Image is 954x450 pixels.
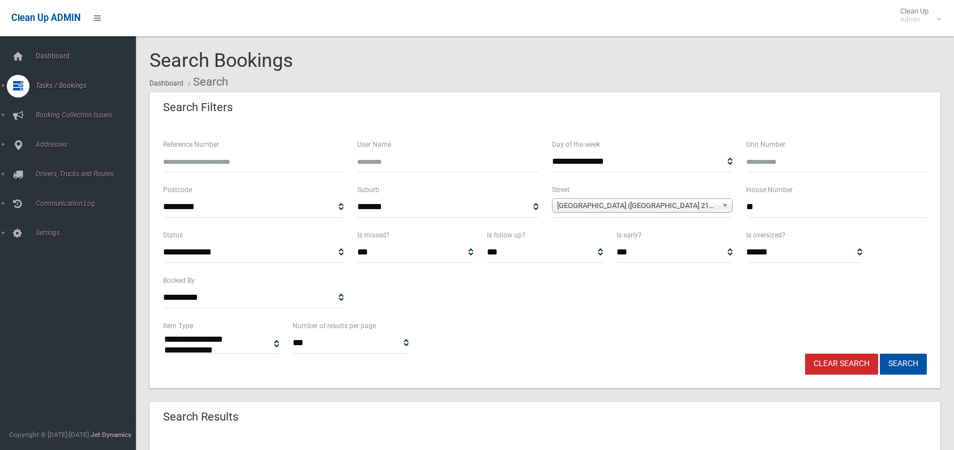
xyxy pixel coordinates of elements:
label: Street [552,184,570,196]
label: Number of results per page [293,320,376,332]
label: Unit Number [746,138,785,151]
button: Search [880,354,927,375]
label: Status [163,229,183,241]
span: Drivers, Trucks and Routes [32,170,144,178]
span: Settings [32,229,144,237]
span: Communication Log [32,199,144,207]
label: Suburb [357,184,379,196]
label: Is follow up? [487,229,525,241]
label: House Number [746,184,793,196]
label: Item Type [163,320,193,332]
li: Search [185,71,228,92]
label: Day of the week [552,138,600,151]
label: Is missed? [357,229,390,241]
span: [GEOGRAPHIC_DATA] ([GEOGRAPHIC_DATA] 2193) [557,199,717,213]
a: Clear Search [805,354,878,375]
header: Search Results [149,406,252,428]
span: Clean Up [895,7,940,24]
a: Dashboard [149,79,183,87]
span: Search Bookings [149,49,293,71]
label: User Name [357,138,391,151]
small: Admin [900,15,929,24]
label: Is oversized? [746,229,785,241]
span: Tasks / Bookings [32,82,144,90]
header: Search Filters [149,96,246,118]
strong: Jet Dynamics [91,431,131,439]
span: Booking Collection Issues [32,111,144,119]
label: Is early? [617,229,641,241]
span: Dashboard [32,52,144,60]
label: Booked By [163,274,195,287]
label: Postcode [163,184,192,196]
span: Clean Up ADMIN [11,12,80,23]
span: Addresses [32,141,144,148]
label: Reference Number [163,138,219,151]
span: Copyright © [DATE]-[DATE] [9,431,89,439]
